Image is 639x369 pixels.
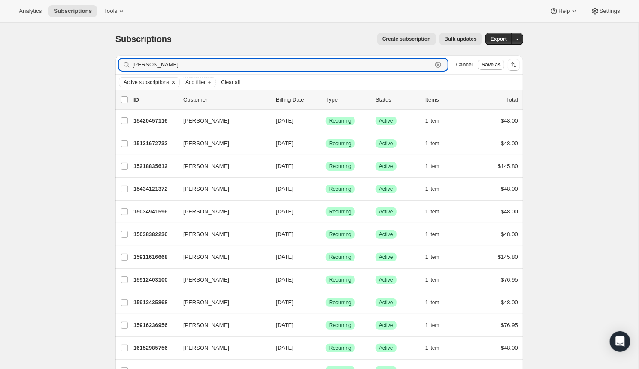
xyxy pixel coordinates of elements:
div: 15034941596[PERSON_NAME][DATE]SuccessRecurringSuccessActive1 item$48.00 [133,206,518,218]
p: 15912435868 [133,298,176,307]
span: 1 item [425,117,439,124]
span: 1 item [425,231,439,238]
span: [DATE] [276,140,294,147]
span: Recurring [329,322,351,329]
span: 1 item [425,322,439,329]
span: 1 item [425,345,439,351]
div: 15038382236[PERSON_NAME][DATE]SuccessRecurringSuccessActive1 item$48.00 [133,228,518,240]
span: $48.00 [501,299,518,306]
button: [PERSON_NAME] [178,205,264,219]
span: $48.00 [501,140,518,147]
span: $76.95 [501,276,518,283]
p: 15916236956 [133,321,176,330]
span: Subscriptions [115,34,172,44]
p: Customer [183,96,269,104]
span: Active subscriptions [124,79,169,86]
button: Analytics [14,5,47,17]
span: $48.00 [501,231,518,237]
span: [PERSON_NAME] [183,298,229,307]
button: 1 item [425,115,449,127]
span: $48.00 [501,117,518,124]
span: Active [379,299,393,306]
span: $48.00 [501,345,518,351]
button: [PERSON_NAME] [178,159,264,173]
span: Create subscription [382,36,431,42]
span: [PERSON_NAME] [183,230,229,239]
span: Tools [104,8,117,15]
div: 15911616668[PERSON_NAME][DATE]SuccessRecurringSuccessActive1 item$145.80 [133,251,518,263]
button: [PERSON_NAME] [178,228,264,241]
button: [PERSON_NAME] [178,318,264,332]
span: Active [379,208,393,215]
p: 15434121372 [133,185,176,193]
div: 15434121372[PERSON_NAME][DATE]SuccessRecurringSuccessActive1 item$48.00 [133,183,518,195]
p: 15038382236 [133,230,176,239]
span: [DATE] [276,322,294,328]
p: 15911616668 [133,253,176,261]
span: [DATE] [276,299,294,306]
span: [PERSON_NAME] [183,253,229,261]
div: IDCustomerBilling DateTypeStatusItemsTotal [133,96,518,104]
p: Total [506,96,518,104]
span: Recurring [329,299,351,306]
button: Create subscription [377,33,436,45]
span: Save as [482,61,501,68]
span: Clear all [221,79,240,86]
span: Active [379,276,393,283]
button: Settings [586,5,625,17]
div: 15916236956[PERSON_NAME][DATE]SuccessRecurringSuccessActive1 item$76.95 [133,319,518,331]
span: Active [379,231,393,238]
div: 15912435868[PERSON_NAME][DATE]SuccessRecurringSuccessActive1 item$48.00 [133,297,518,309]
input: Filter subscribers [133,59,432,71]
div: 15420457116[PERSON_NAME][DATE]SuccessRecurringSuccessActive1 item$48.00 [133,115,518,127]
div: 16152985756[PERSON_NAME][DATE]SuccessRecurringSuccessActive1 item$48.00 [133,342,518,354]
button: 1 item [425,274,449,286]
p: ID [133,96,176,104]
span: $48.00 [501,208,518,215]
button: 1 item [425,228,449,240]
span: [PERSON_NAME] [183,185,229,193]
button: Subscriptions [48,5,97,17]
span: Bulk updates [445,36,477,42]
button: 1 item [425,138,449,150]
span: [PERSON_NAME] [183,162,229,171]
button: 1 item [425,251,449,263]
span: Active [379,163,393,170]
span: Recurring [329,231,351,238]
p: 16152985756 [133,344,176,352]
div: Items [425,96,468,104]
span: Recurring [329,117,351,124]
button: Sort the results [508,59,520,71]
span: Recurring [329,186,351,192]
button: 1 item [425,183,449,195]
span: Cancel [456,61,473,68]
div: 15912403100[PERSON_NAME][DATE]SuccessRecurringSuccessActive1 item$76.95 [133,274,518,286]
button: Add filter [182,77,216,87]
span: [DATE] [276,163,294,169]
p: 15131672732 [133,139,176,148]
span: [PERSON_NAME] [183,207,229,216]
button: [PERSON_NAME] [178,250,264,264]
span: Analytics [19,8,42,15]
span: Recurring [329,254,351,261]
span: Active [379,186,393,192]
div: 15218835612[PERSON_NAME][DATE]SuccessRecurringSuccessActive1 item$145.80 [133,160,518,172]
span: 1 item [425,186,439,192]
button: 1 item [425,342,449,354]
span: Recurring [329,208,351,215]
button: Clear [169,78,178,87]
button: Save as [478,60,504,70]
p: Status [376,96,418,104]
span: Active [379,322,393,329]
button: [PERSON_NAME] [178,341,264,355]
span: Recurring [329,140,351,147]
button: Tools [99,5,131,17]
span: [DATE] [276,186,294,192]
span: $145.80 [498,163,518,169]
div: Type [326,96,369,104]
span: $145.80 [498,254,518,260]
span: Recurring [329,163,351,170]
span: $48.00 [501,186,518,192]
span: [DATE] [276,117,294,124]
button: [PERSON_NAME] [178,137,264,150]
